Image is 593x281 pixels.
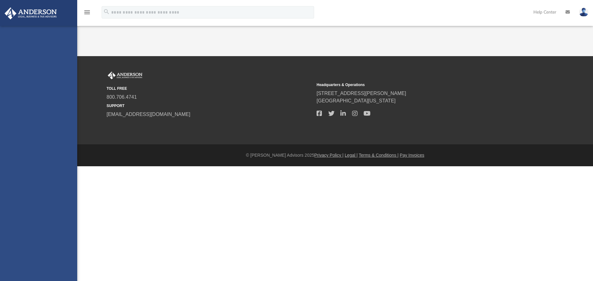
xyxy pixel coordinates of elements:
img: User Pic [579,8,588,17]
small: TOLL FREE [107,86,312,91]
a: 800.706.4741 [107,94,137,100]
div: © [PERSON_NAME] Advisors 2025 [77,152,593,159]
i: menu [83,9,91,16]
small: SUPPORT [107,103,312,109]
img: Anderson Advisors Platinum Portal [107,72,144,80]
a: Privacy Policy | [314,153,344,158]
img: Anderson Advisors Platinum Portal [3,7,59,19]
a: [STREET_ADDRESS][PERSON_NAME] [317,91,406,96]
a: Pay Invoices [400,153,424,158]
small: Headquarters & Operations [317,82,522,88]
i: search [103,8,110,15]
a: [GEOGRAPHIC_DATA][US_STATE] [317,98,396,103]
a: Legal | [345,153,358,158]
a: [EMAIL_ADDRESS][DOMAIN_NAME] [107,112,190,117]
a: menu [83,12,91,16]
a: Terms & Conditions | [359,153,399,158]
